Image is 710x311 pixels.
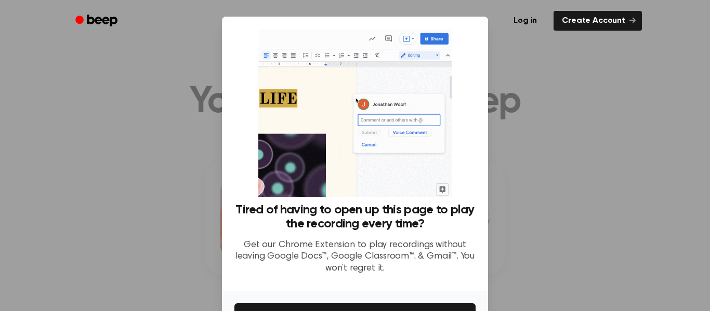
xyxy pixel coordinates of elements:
img: Beep extension in action [258,29,451,197]
p: Get our Chrome Extension to play recordings without leaving Google Docs™, Google Classroom™, & Gm... [234,239,476,275]
a: Log in [503,9,547,33]
a: Create Account [554,11,642,31]
a: Beep [68,11,127,31]
h3: Tired of having to open up this page to play the recording every time? [234,203,476,231]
